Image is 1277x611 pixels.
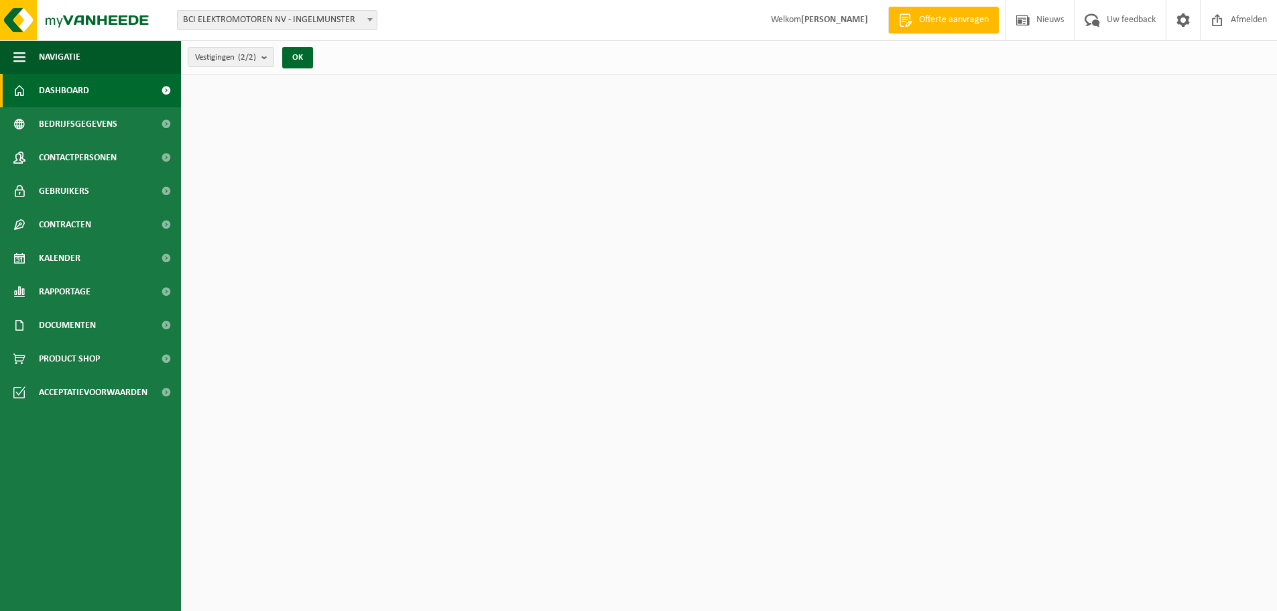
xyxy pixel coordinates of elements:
[39,208,91,241] span: Contracten
[39,40,80,74] span: Navigatie
[39,74,89,107] span: Dashboard
[178,11,377,30] span: BCI ELEKTROMOTOREN NV - INGELMUNSTER
[188,47,274,67] button: Vestigingen(2/2)
[888,7,999,34] a: Offerte aanvragen
[39,376,147,409] span: Acceptatievoorwaarden
[39,309,96,342] span: Documenten
[39,241,80,275] span: Kalender
[177,10,377,30] span: BCI ELEKTROMOTOREN NV - INGELMUNSTER
[916,13,992,27] span: Offerte aanvragen
[39,141,117,174] span: Contactpersonen
[39,107,117,141] span: Bedrijfsgegevens
[238,53,256,62] count: (2/2)
[39,275,90,309] span: Rapportage
[801,15,868,25] strong: [PERSON_NAME]
[39,174,89,208] span: Gebruikers
[195,48,256,68] span: Vestigingen
[282,47,313,68] button: OK
[39,342,100,376] span: Product Shop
